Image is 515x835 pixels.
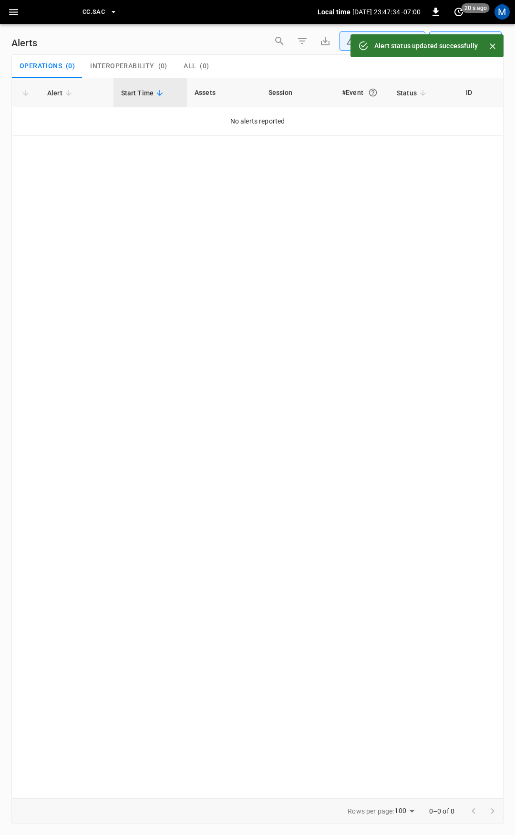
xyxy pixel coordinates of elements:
button: An event is a single occurrence of an issue. An alert groups related events for the same asset, m... [364,84,381,101]
th: ID [458,78,503,107]
div: #Event [342,84,381,101]
span: Start Time [121,87,166,99]
button: CC.SAC [79,3,121,21]
div: profile-icon [494,4,510,20]
button: set refresh interval [451,4,466,20]
button: Close [485,39,500,53]
span: 20 s ago [462,3,490,13]
span: Alert [47,87,75,99]
p: 0–0 of 0 [429,806,454,816]
div: Unresolved [346,36,410,46]
p: Rows per page: [348,806,394,816]
span: ( 0 ) [158,62,167,71]
span: All [184,62,196,71]
div: Last 24 hrs [447,32,502,50]
p: Local time [318,7,350,17]
span: ( 0 ) [66,62,75,71]
span: Status [397,87,429,99]
span: ( 0 ) [200,62,209,71]
div: Alert status updated successfully [374,37,478,54]
td: No alerts reported [12,107,503,136]
span: CC.SAC [82,7,105,18]
span: Operations [20,62,62,71]
span: Interoperability [90,62,154,71]
div: 100 [394,804,417,818]
p: [DATE] 23:47:34 -07:00 [352,7,421,17]
th: Assets [187,78,261,107]
th: Session [261,78,335,107]
h6: Alerts [11,35,37,51]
